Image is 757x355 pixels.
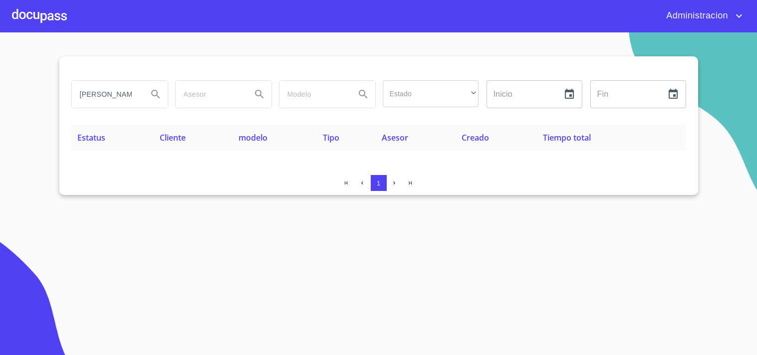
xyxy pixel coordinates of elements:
[279,81,347,108] input: search
[248,82,271,106] button: Search
[351,82,375,106] button: Search
[160,132,186,143] span: Cliente
[383,80,479,107] div: ​
[144,82,168,106] button: Search
[377,179,380,187] span: 1
[77,132,105,143] span: Estatus
[72,81,140,108] input: search
[176,81,244,108] input: search
[239,132,267,143] span: modelo
[371,175,387,191] button: 1
[659,8,733,24] span: Administracion
[323,132,339,143] span: Tipo
[462,132,489,143] span: Creado
[543,132,591,143] span: Tiempo total
[659,8,745,24] button: account of current user
[382,132,408,143] span: Asesor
